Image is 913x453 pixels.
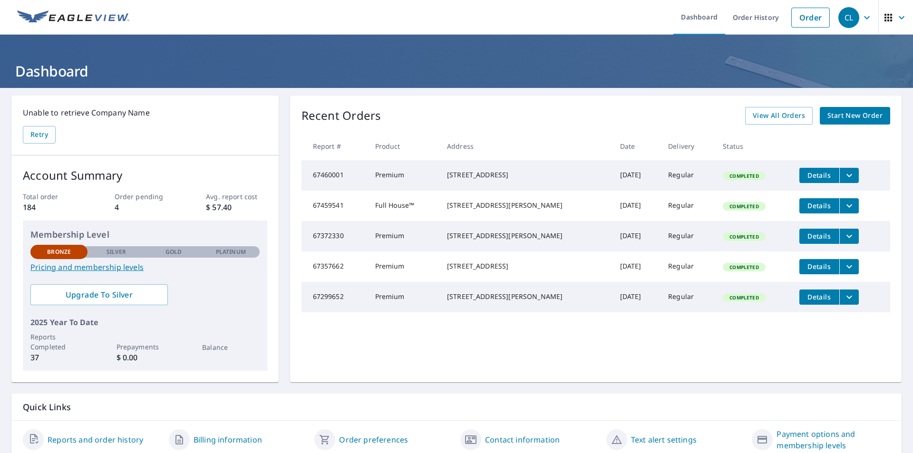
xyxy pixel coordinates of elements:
[301,132,368,160] th: Report #
[838,7,859,28] div: CL
[194,434,262,445] a: Billing information
[660,251,715,282] td: Regular
[827,110,883,122] span: Start New Order
[11,61,902,81] h1: Dashboard
[724,264,764,270] span: Completed
[805,201,834,210] span: Details
[165,248,182,256] p: Gold
[447,201,605,210] div: [STREET_ADDRESS][PERSON_NAME]
[23,126,56,144] button: Retry
[107,248,126,256] p: Silver
[805,262,834,271] span: Details
[301,251,368,282] td: 67357662
[23,167,267,184] p: Account Summary
[839,289,859,305] button: filesDropdownBtn-67299652
[612,132,661,160] th: Date
[660,132,715,160] th: Delivery
[631,434,697,445] a: Text alert settings
[115,202,175,213] p: 4
[368,132,439,160] th: Product
[447,231,605,241] div: [STREET_ADDRESS][PERSON_NAME]
[368,221,439,251] td: Premium
[805,171,834,180] span: Details
[485,434,560,445] a: Contact information
[612,282,661,312] td: [DATE]
[745,107,813,125] a: View All Orders
[23,401,890,413] p: Quick Links
[47,248,71,256] p: Bronze
[839,259,859,274] button: filesDropdownBtn-67357662
[839,168,859,183] button: filesDropdownBtn-67460001
[724,294,764,301] span: Completed
[30,284,168,305] a: Upgrade To Silver
[805,231,834,241] span: Details
[216,248,246,256] p: Platinum
[799,289,839,305] button: detailsBtn-67299652
[660,160,715,191] td: Regular
[791,8,830,28] a: Order
[805,292,834,301] span: Details
[715,132,791,160] th: Status
[17,10,129,25] img: EV Logo
[30,317,260,328] p: 2025 Year To Date
[447,170,605,180] div: [STREET_ADDRESS]
[660,282,715,312] td: Regular
[447,292,605,301] div: [STREET_ADDRESS][PERSON_NAME]
[612,160,661,191] td: [DATE]
[301,221,368,251] td: 67372330
[368,251,439,282] td: Premium
[339,434,408,445] a: Order preferences
[117,352,174,363] p: $ 0.00
[368,160,439,191] td: Premium
[30,129,48,141] span: Retry
[301,191,368,221] td: 67459541
[612,251,661,282] td: [DATE]
[724,173,764,179] span: Completed
[612,191,661,221] td: [DATE]
[30,332,87,352] p: Reports Completed
[799,229,839,244] button: detailsBtn-67372330
[777,428,890,451] a: Payment options and membership levels
[30,261,260,273] a: Pricing and membership levels
[660,191,715,221] td: Regular
[117,342,174,352] p: Prepayments
[115,192,175,202] p: Order pending
[301,282,368,312] td: 67299652
[48,434,143,445] a: Reports and order history
[799,168,839,183] button: detailsBtn-67460001
[301,160,368,191] td: 67460001
[612,221,661,251] td: [DATE]
[206,202,267,213] p: $ 57.40
[202,342,259,352] p: Balance
[23,192,84,202] p: Total order
[839,229,859,244] button: filesDropdownBtn-67372330
[447,261,605,271] div: [STREET_ADDRESS]
[660,221,715,251] td: Regular
[820,107,890,125] a: Start New Order
[799,198,839,213] button: detailsBtn-67459541
[753,110,805,122] span: View All Orders
[38,289,160,300] span: Upgrade To Silver
[206,192,267,202] p: Avg. report cost
[724,233,764,240] span: Completed
[30,228,260,241] p: Membership Level
[839,198,859,213] button: filesDropdownBtn-67459541
[30,352,87,363] p: 37
[301,107,381,125] p: Recent Orders
[724,203,764,210] span: Completed
[368,191,439,221] td: Full House™
[23,202,84,213] p: 184
[439,132,612,160] th: Address
[799,259,839,274] button: detailsBtn-67357662
[368,282,439,312] td: Premium
[23,107,267,118] p: Unable to retrieve Company Name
